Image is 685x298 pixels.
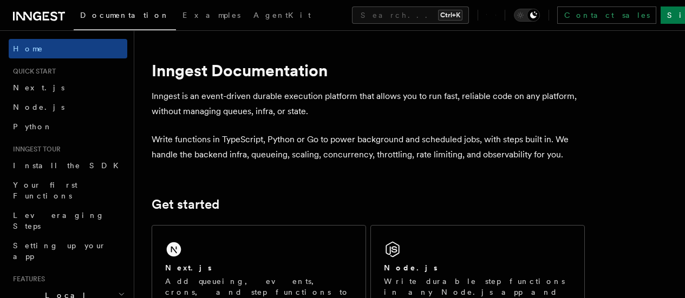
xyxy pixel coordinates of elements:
span: Inngest tour [9,145,61,154]
kbd: Ctrl+K [438,10,462,21]
a: AgentKit [247,3,317,29]
a: Setting up your app [9,236,127,266]
a: Examples [176,3,247,29]
h1: Inngest Documentation [152,61,585,80]
span: Features [9,275,45,283]
a: Install the SDK [9,156,127,175]
span: Documentation [80,11,169,19]
span: Leveraging Steps [13,211,105,230]
a: Next.js [9,78,127,97]
span: Install the SDK [13,161,125,170]
a: Python [9,117,127,136]
p: Write functions in TypeScript, Python or Go to power background and scheduled jobs, with steps bu... [152,132,585,162]
a: Home [9,39,127,58]
button: Search...Ctrl+K [352,6,469,24]
h2: Node.js [384,262,438,273]
span: Examples [182,11,240,19]
a: Leveraging Steps [9,206,127,236]
span: Setting up your app [13,241,106,261]
a: Your first Functions [9,175,127,206]
span: Your first Functions [13,181,77,200]
span: Next.js [13,83,64,92]
span: Home [13,43,43,54]
span: Python [13,122,53,131]
button: Toggle dark mode [514,9,540,22]
p: Inngest is an event-driven durable execution platform that allows you to run fast, reliable code ... [152,89,585,119]
a: Get started [152,197,219,212]
span: Node.js [13,103,64,111]
a: Documentation [74,3,176,30]
span: Quick start [9,67,56,76]
h2: Next.js [165,262,212,273]
a: Contact sales [557,6,656,24]
span: AgentKit [253,11,311,19]
a: Node.js [9,97,127,117]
